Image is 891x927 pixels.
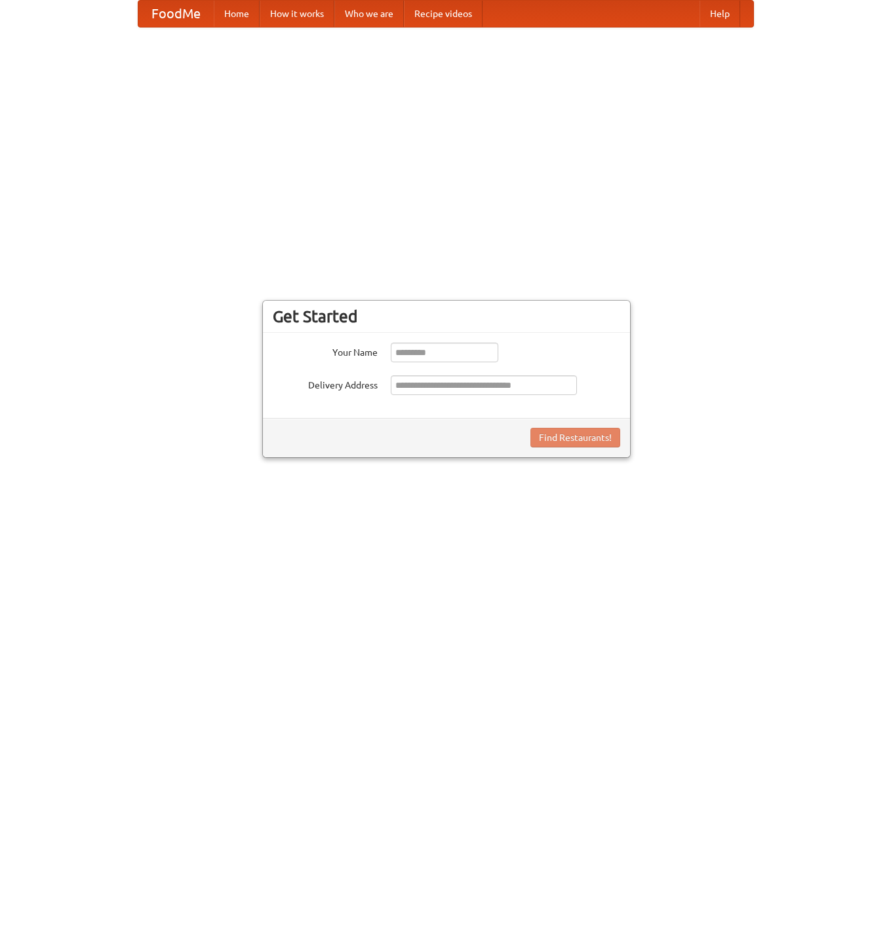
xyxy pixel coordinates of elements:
a: Home [214,1,260,27]
a: Help [700,1,740,27]
a: Who we are [334,1,404,27]
h3: Get Started [273,307,620,326]
label: Delivery Address [273,375,378,392]
a: How it works [260,1,334,27]
label: Your Name [273,343,378,359]
a: FoodMe [138,1,214,27]
button: Find Restaurants! [530,428,620,447]
a: Recipe videos [404,1,483,27]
